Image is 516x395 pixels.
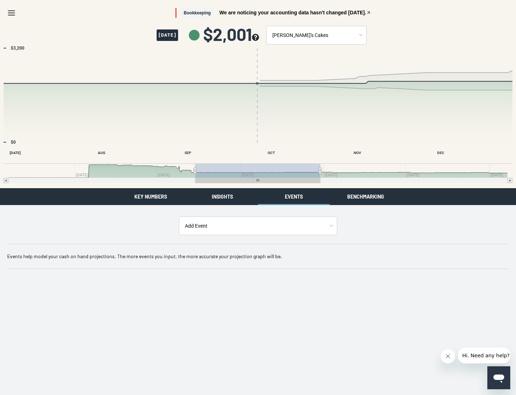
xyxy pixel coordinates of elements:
button: BookkeepingWe are noticing your accounting data hasn't changed [DATE]. [175,8,371,18]
text: DEC [437,151,444,155]
span: We are noticing your accounting data hasn't changed [DATE]. [219,10,366,15]
iframe: Message from company [458,348,510,363]
g: Past/Projected Data, series 1 of 4 with 185 data points. Y axis, values. X axis, Time. [3,81,511,84]
text: NOV [354,151,361,155]
text: SEP [185,151,191,155]
text: $0 [11,140,16,145]
text: AUG [98,151,105,155]
button: Events [258,188,330,205]
span: Bookkeeping [181,8,214,18]
iframe: Button to launch messaging window [487,366,510,389]
span: [DATE] [157,29,178,41]
text: [DATE] [10,151,21,155]
button: Benchmarking [330,188,401,205]
button: Insights [186,188,258,205]
button: Key Numbers [115,188,186,205]
p: Events help model your cash on hand projections. The more events you input, the more accurate you... [7,253,509,260]
text: OCT [268,151,275,155]
svg: Menu [7,9,16,17]
iframe: Close message [441,349,455,363]
text: $3,200 [11,46,24,51]
button: see more about your cashflow projection [252,34,259,42]
span: $2,001 [203,25,259,43]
